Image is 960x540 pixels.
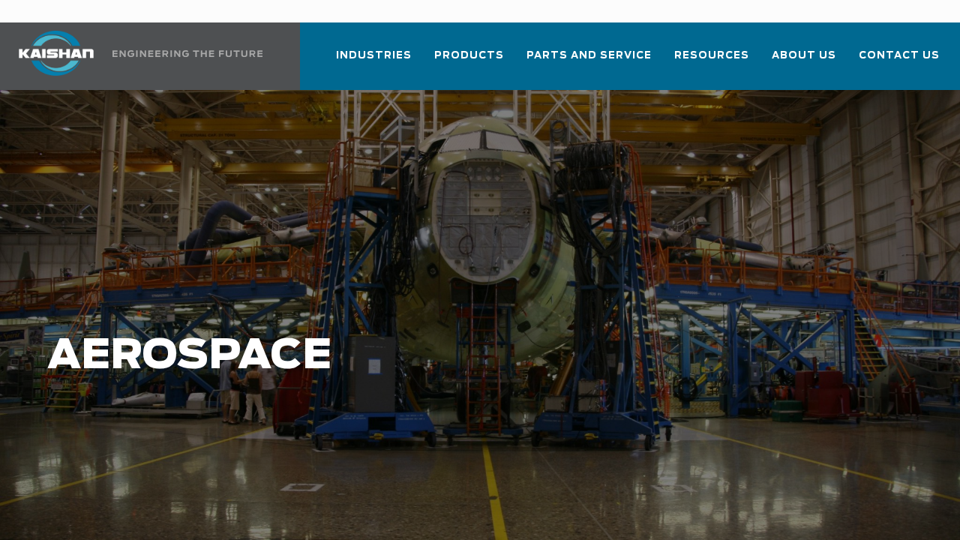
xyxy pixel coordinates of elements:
[526,36,652,87] a: Parts and Service
[859,47,940,64] span: Contact Us
[859,36,940,87] a: Contact Us
[336,36,412,87] a: Industries
[434,47,504,64] span: Products
[336,47,412,64] span: Industries
[772,47,836,64] span: About Us
[47,333,765,379] h1: Aerospace
[772,36,836,87] a: About Us
[674,36,749,87] a: Resources
[112,50,262,57] img: Engineering the future
[526,47,652,64] span: Parts and Service
[674,47,749,64] span: Resources
[434,36,504,87] a: Products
